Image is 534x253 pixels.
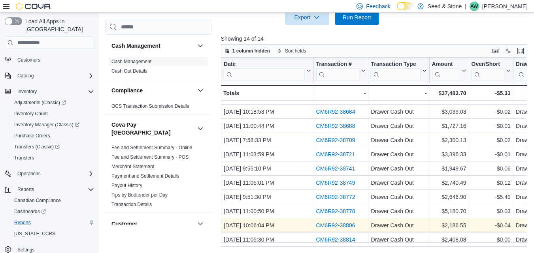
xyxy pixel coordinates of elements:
span: Adjustments (Classic) [14,99,66,106]
button: Customer [196,219,205,229]
div: Drawer Cash Out [371,150,426,159]
p: Seed & Stone [428,2,462,11]
a: Tips by Budtender per Day [111,192,168,198]
p: Showing 14 of 14 [221,35,530,43]
div: -$5.33 [471,88,510,98]
button: Keyboard shortcuts [491,46,500,56]
div: [DATE] 7:58:33 PM [224,135,311,145]
button: Run Report [335,9,379,25]
button: Cash Management [196,41,205,51]
div: $2,646.90 [432,192,466,202]
a: Cash Management [111,59,151,64]
a: Reports [11,218,34,227]
p: | [465,2,466,11]
button: Customer [111,220,194,228]
div: $2,740.49 [432,178,466,187]
button: Display options [503,46,513,56]
span: Reports [14,219,31,226]
div: $5,180.70 [432,206,466,216]
button: Sort fields [274,46,309,56]
div: $3,396.33 [432,150,466,159]
a: Inventory Count [11,109,51,118]
div: $2,186.55 [432,221,466,230]
a: CM6R92-38741 [316,165,355,172]
span: Transfers (Classic) [11,142,94,152]
div: [DATE] 11:05:01 PM [224,178,311,187]
a: Fee and Settlement Summary - POS [111,154,189,160]
div: -$0.01 [471,121,510,131]
div: Drawer Cash Out [371,235,426,244]
div: $37,483.70 [432,88,466,98]
span: Transfers (Classic) [14,144,60,150]
span: Load All Apps in [GEOGRAPHIC_DATA] [22,17,94,33]
div: Amount [432,61,460,81]
a: Fee and Settlement Summary - Online [111,145,192,150]
span: Dashboards [14,208,46,215]
span: Tips by Budtender per Day [111,192,168,198]
img: Cova [16,2,51,10]
span: Operations [14,169,94,178]
span: Merchant Statement [111,163,154,170]
button: Operations [14,169,44,178]
a: CM6R92-38709 [316,137,355,143]
div: Drawer Cash Out [371,206,426,216]
a: CM6R92-38772 [316,194,355,200]
div: Drawer Cash Out [371,178,426,187]
div: [DATE] 11:03:59 PM [224,150,311,159]
a: CM6R92-38814 [316,236,355,243]
div: $0.03 [471,206,510,216]
a: Payout History [111,183,142,188]
a: Transfers (Classic) [11,142,63,152]
a: OCS Transaction Submission Details [111,103,189,109]
span: Transfers [11,153,94,163]
span: Reports [17,186,34,193]
div: Transaction # [316,61,359,68]
h3: Cash Management [111,42,160,50]
div: Over/Short [471,61,504,68]
button: Operations [2,168,97,179]
span: Transfers [14,155,34,161]
div: Drawer Cash Out [371,164,426,173]
a: Transaction Details [111,202,152,207]
a: Inventory Manager (Classic) [11,120,83,129]
div: [DATE] 10:18:53 PM [224,107,311,116]
a: Dashboards [11,207,49,216]
div: - [371,88,426,98]
span: Dashboards [11,207,94,216]
span: Feedback [366,2,390,10]
div: $2,408.08 [432,235,466,244]
span: Fee and Settlement Summary - POS [111,154,189,160]
a: Adjustments (Classic) [8,97,97,108]
a: CM6R92-38688 [316,123,355,129]
span: Cash Out Details [111,68,147,74]
div: Drawer Cash Out [371,192,426,202]
span: Inventory Manager (Classic) [11,120,94,129]
a: Canadian Compliance [11,196,64,205]
span: Purchase Orders [14,133,50,139]
button: Catalog [14,71,37,81]
span: Purchase Orders [11,131,94,141]
button: Customers [2,54,97,65]
h3: Customer [111,220,137,228]
button: Inventory [14,87,40,96]
div: Transaction Type [371,61,420,68]
a: Transfers (Classic) [8,141,97,152]
div: Cova Pay [GEOGRAPHIC_DATA] [105,143,211,212]
div: Drawer Cash Out [371,107,426,116]
div: $3,039.03 [432,107,466,116]
h3: Compliance [111,86,143,94]
a: Inventory Manager (Classic) [8,119,97,130]
div: Transaction # URL [316,61,359,81]
button: Over/Short [471,61,510,81]
span: Inventory [14,87,94,96]
div: - [316,88,366,98]
span: Washington CCRS [11,229,94,238]
button: Canadian Compliance [8,195,97,206]
h3: Cova Pay [GEOGRAPHIC_DATA] [111,121,194,137]
button: Inventory Count [8,108,97,119]
span: Settings [17,247,34,253]
span: AW [470,2,478,11]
